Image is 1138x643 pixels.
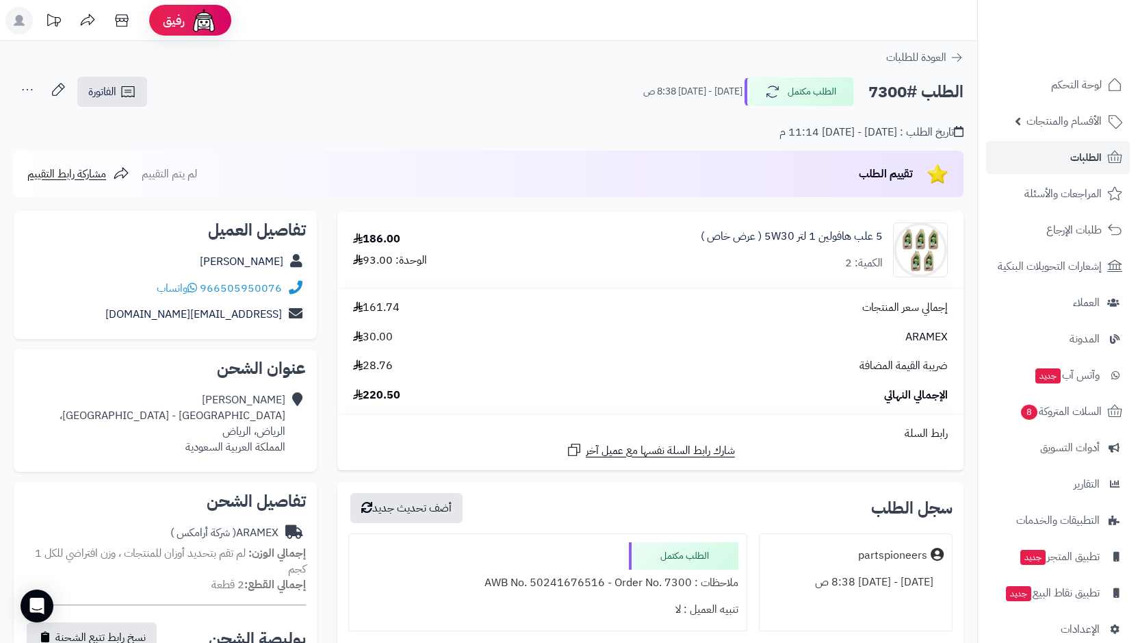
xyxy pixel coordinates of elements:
span: أدوات التسويق [1040,438,1100,457]
a: [PERSON_NAME] [200,253,283,270]
div: ملاحظات : AWB No. 50241676516 - Order No. 7300 [357,570,738,596]
span: إجمالي سعر المنتجات [862,300,948,316]
span: تطبيق نقاط البيع [1005,583,1100,603]
div: الوحدة: 93.00 [353,253,427,268]
a: المدونة [986,323,1130,355]
div: تنبيه العميل : لا [357,596,738,623]
span: 220.50 [353,388,400,403]
div: رابط السلة [343,426,958,442]
a: أدوات التسويق [986,431,1130,464]
span: وآتس آب [1034,366,1100,385]
a: تحديثات المنصة [36,7,70,38]
a: التقارير [986,468,1130,501]
h2: تفاصيل العميل [25,222,306,238]
span: ARAMEX [905,329,948,345]
a: العملاء [986,286,1130,319]
span: التطبيقات والخدمات [1016,511,1100,530]
img: 1695143624-Untitled%20design%20(15)-90x90.png [894,223,947,277]
span: جديد [1020,550,1046,565]
span: جديد [1006,586,1031,601]
span: 30.00 [353,329,393,345]
a: واتساب [157,280,197,297]
img: ai-face.png [190,7,218,34]
span: لوحة التحكم [1051,75,1102,94]
button: الطلب مكتمل [745,77,854,106]
span: الإعدادات [1061,620,1100,639]
span: الأقسام والمنتجات [1026,112,1102,131]
a: الطلبات [986,141,1130,174]
strong: إجمالي القطع: [244,577,306,593]
a: 966505950076 [200,280,282,297]
div: partspioneers [858,548,927,564]
h2: تفاصيل الشحن [25,493,306,509]
a: تطبيق نقاط البيعجديد [986,577,1130,609]
span: إشعارات التحويلات البنكية [998,257,1102,276]
a: وآتس آبجديد [986,359,1130,392]
span: العملاء [1073,293,1100,312]
span: لم تقم بتحديد أوزان للمنتجات ، وزن افتراضي للكل 1 كجم [35,545,306,577]
a: المراجعات والأسئلة [986,177,1130,210]
span: مشاركة رابط التقييم [27,166,106,182]
span: ( شركة أرامكس ) [170,525,236,541]
a: شارك رابط السلة نفسها مع عميل آخر [566,442,735,459]
span: شارك رابط السلة نفسها مع عميل آخر [586,443,735,459]
div: تاريخ الطلب : [DATE] - [DATE] 11:14 م [779,125,964,140]
a: مشاركة رابط التقييم [27,166,129,182]
span: 8 [1021,405,1037,420]
strong: إجمالي الوزن: [248,545,306,562]
span: 161.74 [353,300,400,316]
small: [DATE] - [DATE] 8:38 ص [643,85,742,99]
a: لوحة التحكم [986,68,1130,101]
a: تطبيق المتجرجديد [986,540,1130,573]
span: رفيق [163,12,185,29]
div: [DATE] - [DATE] 8:38 ص [768,569,944,596]
span: ضريبة القيمة المضافة [859,358,948,374]
span: المراجعات والأسئلة [1024,184,1102,203]
span: طلبات الإرجاع [1046,220,1102,240]
a: الفاتورة [77,77,147,107]
span: لم يتم التقييم [142,166,197,182]
div: ARAMEX [170,525,279,541]
div: الكمية: 2 [845,255,883,271]
div: Open Intercom Messenger [21,590,53,622]
span: تقييم الطلب [859,166,913,182]
a: طلبات الإرجاع [986,214,1130,247]
a: السلات المتروكة8 [986,395,1130,428]
a: التطبيقات والخدمات [986,504,1130,537]
a: إشعارات التحويلات البنكية [986,250,1130,283]
span: الطلبات [1070,148,1102,167]
a: [EMAIL_ADDRESS][DOMAIN_NAME] [105,306,282,323]
a: 5 علب هافولين 1 لتر 5W30 ( عرض خاص ) [701,229,883,244]
small: 2 قطعة [211,577,306,593]
span: العودة للطلبات [886,49,946,66]
span: المدونة [1070,329,1100,349]
img: logo-2.png [1045,34,1125,63]
span: السلات المتروكة [1020,402,1102,421]
span: التقارير [1074,475,1100,494]
h2: الطلب #7300 [868,78,964,106]
span: الفاتورة [88,84,116,100]
div: الطلب مكتمل [629,542,738,570]
h2: عنوان الشحن [25,360,306,377]
span: تطبيق المتجر [1019,547,1100,566]
span: الإجمالي النهائي [884,388,948,403]
button: أضف تحديث جديد [350,493,463,523]
span: 28.76 [353,358,393,374]
span: جديد [1035,368,1061,383]
a: العودة للطلبات [886,49,964,66]
div: 186.00 [353,231,400,247]
div: [PERSON_NAME] [GEOGRAPHIC_DATA] - [GEOGRAPHIC_DATA]، الرياض، الرياض المملكة العربية السعودية [60,392,285,455]
h3: سجل الطلب [871,500,953,516]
